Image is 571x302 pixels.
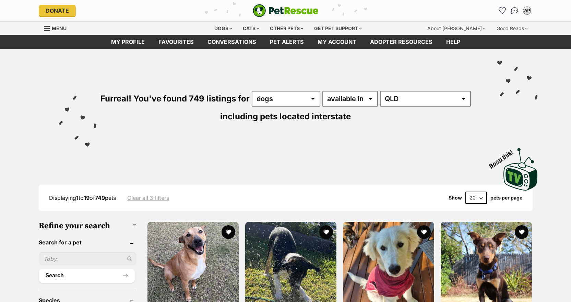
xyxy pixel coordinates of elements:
[319,225,333,239] button: favourite
[497,5,508,16] a: Favourites
[220,111,351,121] span: including pets located interstate
[363,35,439,49] a: Adopter resources
[39,252,136,265] input: Toby
[439,35,467,49] a: Help
[509,5,520,16] a: Conversations
[311,35,363,49] a: My account
[253,4,319,17] a: PetRescue
[39,239,136,245] header: Search for a pet
[152,35,201,49] a: Favourites
[49,194,116,201] span: Displaying to of pets
[39,5,76,16] a: Donate
[52,25,67,31] span: Menu
[309,22,367,35] div: Get pet support
[222,225,235,239] button: favourite
[265,22,308,35] div: Other pets
[417,225,431,239] button: favourite
[84,194,90,201] strong: 19
[127,195,169,201] a: Clear all 3 filters
[95,194,105,201] strong: 749
[515,225,528,239] button: favourite
[497,5,533,16] ul: Account quick links
[253,4,319,17] img: logo-e224e6f780fb5917bec1dbf3a21bbac754714ae5b6737aabdf751b685950b380.svg
[423,22,490,35] div: About [PERSON_NAME]
[492,22,533,35] div: Good Reads
[100,94,250,104] span: Furreal! You've found 749 listings for
[490,195,522,201] label: pets per page
[39,221,136,231] h3: Refine your search
[210,22,237,35] div: Dogs
[488,144,519,169] span: Boop this!
[39,269,135,282] button: Search
[503,142,538,192] a: Boop this!
[511,7,518,14] img: chat-41dd97257d64d25036548639549fe6c8038ab92f7586957e7f3b1b290dea8141.svg
[104,35,152,49] a: My profile
[44,22,71,34] a: Menu
[503,148,538,191] img: PetRescue TV logo
[238,22,264,35] div: Cats
[522,5,533,16] button: My account
[76,194,79,201] strong: 1
[201,35,263,49] a: conversations
[263,35,311,49] a: Pet alerts
[524,7,531,14] div: RAPL
[449,195,462,201] span: Show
